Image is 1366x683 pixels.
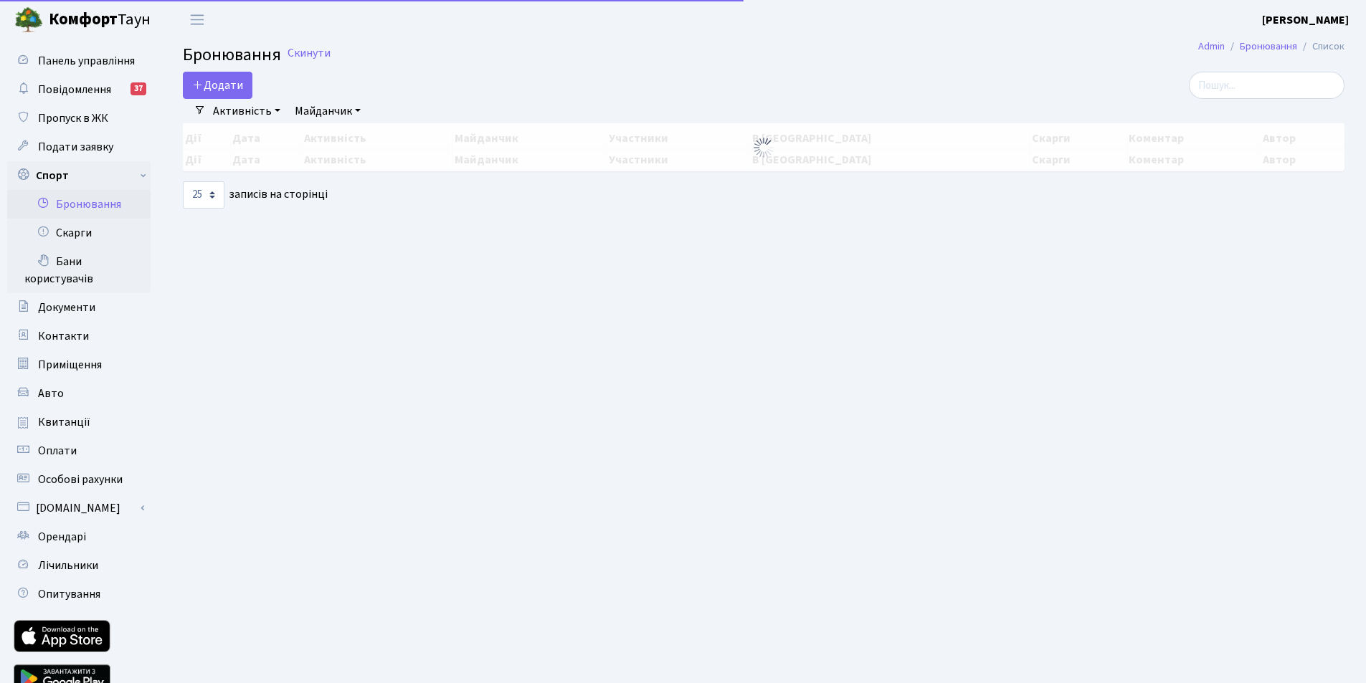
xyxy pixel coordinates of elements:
a: [PERSON_NAME] [1262,11,1349,29]
span: Особові рахунки [38,472,123,487]
span: Панель управління [38,53,135,69]
a: Admin [1198,39,1225,54]
a: Подати заявку [7,133,151,161]
a: Авто [7,379,151,408]
span: Оплати [38,443,77,459]
span: Квитанції [38,414,90,430]
a: Бронювання [1240,39,1297,54]
a: Опитування [7,580,151,608]
a: Спорт [7,161,151,190]
a: Бани користувачів [7,247,151,293]
img: logo.png [14,6,43,34]
a: Квитанції [7,408,151,436]
a: Активність [207,99,286,123]
b: Комфорт [49,8,118,31]
button: Переключити навігацію [179,8,215,32]
span: Лічильники [38,558,98,573]
img: Обробка... [752,136,775,159]
a: Повідомлення37 [7,75,151,104]
a: Бронювання [7,190,151,219]
b: [PERSON_NAME] [1262,12,1349,28]
span: Авто [38,386,64,401]
span: Таун [49,8,151,32]
span: Повідомлення [38,82,111,97]
span: Опитування [38,586,100,602]
a: Документи [7,293,151,322]
span: Орендарі [38,529,86,545]
a: Панель управління [7,47,151,75]
input: Пошук... [1189,72,1344,99]
select: записів на сторінці [183,181,224,209]
span: Документи [38,300,95,315]
a: Орендарі [7,522,151,551]
a: Пропуск в ЖК [7,104,151,133]
a: [DOMAIN_NAME] [7,494,151,522]
a: Оплати [7,436,151,465]
li: Список [1297,39,1344,54]
div: 37 [131,82,146,95]
span: Подати заявку [38,139,113,155]
button: Додати [183,72,252,99]
a: Контакти [7,322,151,350]
span: Приміщення [38,357,102,373]
span: Бронювання [183,42,281,67]
a: Приміщення [7,350,151,379]
span: Контакти [38,328,89,344]
span: Пропуск в ЖК [38,110,108,126]
a: Скинути [288,47,331,60]
a: Лічильники [7,551,151,580]
a: Майданчик [289,99,366,123]
a: Особові рахунки [7,465,151,494]
a: Скарги [7,219,151,247]
label: записів на сторінці [183,181,328,209]
nav: breadcrumb [1177,32,1366,62]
